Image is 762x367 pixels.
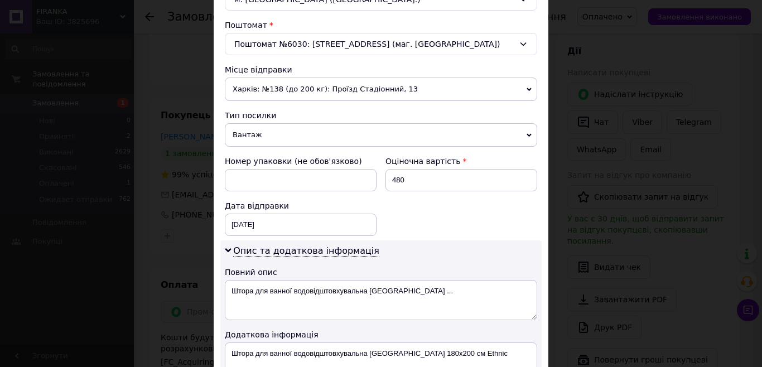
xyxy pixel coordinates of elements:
[225,329,537,340] div: Додаткова інформація
[225,78,537,101] span: Харків: №138 (до 200 кг): Проїзд Стадіонний, 13
[225,65,292,74] span: Місце відправки
[225,111,276,120] span: Тип посилки
[225,280,537,320] textarea: Штора для ванної водовідштовхувальна [GEOGRAPHIC_DATA] ...
[225,20,537,31] div: Поштомат
[233,245,379,257] span: Опис та додаткова інформація
[225,33,537,55] div: Поштомат №6030: [STREET_ADDRESS] (маг. [GEOGRAPHIC_DATA])
[225,267,537,278] div: Повний опис
[225,156,377,167] div: Номер упаковки (не обов'язково)
[225,123,537,147] span: Вантаж
[385,156,537,167] div: Оціночна вартість
[225,200,377,211] div: Дата відправки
